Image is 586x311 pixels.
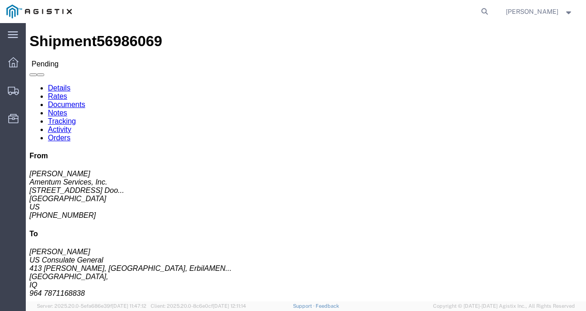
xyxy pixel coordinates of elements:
span: [DATE] 12:11:14 [213,303,246,309]
span: Copyright © [DATE]-[DATE] Agistix Inc., All Rights Reserved [433,302,575,310]
span: Margeaux Komornik [506,6,558,17]
iframe: FS Legacy Container [26,23,586,301]
img: logo [6,5,72,18]
button: [PERSON_NAME] [505,6,574,17]
a: Feedback [316,303,339,309]
span: [DATE] 11:47:12 [112,303,146,309]
span: Client: 2025.20.0-8c6e0cf [151,303,246,309]
a: Support [293,303,316,309]
span: Server: 2025.20.0-5efa686e39f [37,303,146,309]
